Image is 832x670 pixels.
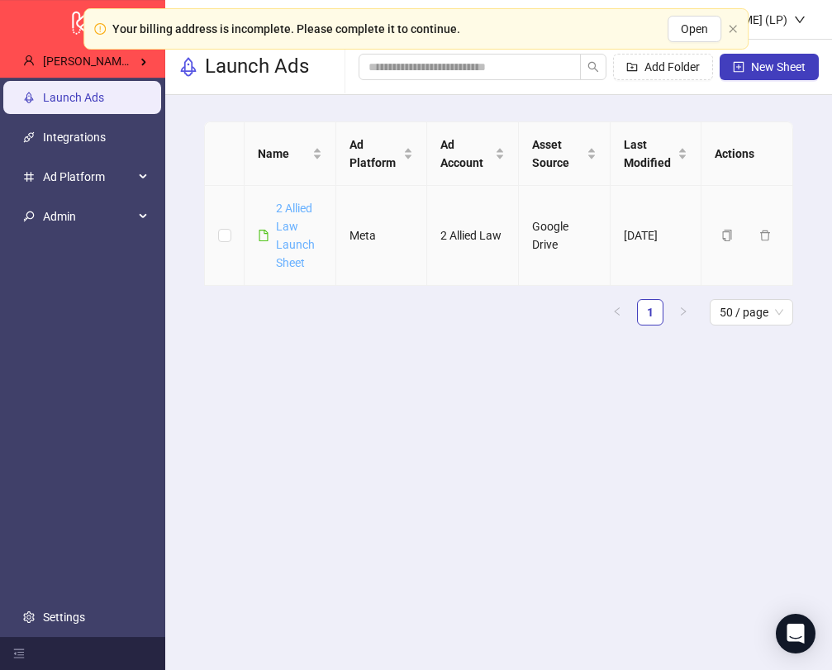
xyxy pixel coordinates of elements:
span: close [728,24,738,34]
td: [DATE] [611,186,702,286]
span: Open [681,22,708,36]
li: 1 [637,299,663,325]
span: left [612,306,622,316]
th: Ad Account [427,122,519,186]
th: Name [245,122,336,186]
span: down [794,14,806,26]
a: Integrations [43,131,106,144]
span: 50 / page [720,300,783,325]
td: Meta [336,186,428,286]
span: Add Folder [644,60,700,74]
li: Previous Page [604,299,630,325]
a: Launch Ads [43,91,104,104]
span: file [258,230,269,241]
span: Last Modified [624,135,675,172]
span: [PERSON_NAME] Kitchn [43,55,167,68]
span: Name [258,145,309,163]
span: Ad Platform [349,135,401,172]
button: Open [668,16,721,42]
td: Google Drive [519,186,611,286]
div: Your billing address is incomplete. Please complete it to continue. [112,20,460,38]
span: New Sheet [751,60,806,74]
a: 1 [638,300,663,325]
button: Add Folder [613,54,713,80]
span: search [587,61,599,73]
button: left [604,299,630,325]
button: New Sheet [720,54,819,80]
th: Asset Source [519,122,611,186]
span: Ad Platform [43,160,134,193]
td: 2 Allied Law [427,186,519,286]
a: 2 Allied Law Launch Sheet [276,202,315,269]
a: Settings [43,611,85,624]
span: plus-square [733,61,744,73]
span: menu-fold [13,648,25,659]
button: close [728,24,738,35]
div: Open Intercom Messenger [776,614,815,653]
span: rocket [178,57,198,77]
span: Ad Account [440,135,492,172]
span: delete [759,230,771,241]
span: folder-add [626,61,638,73]
div: Page Size [710,299,793,325]
span: user [23,55,35,66]
th: Last Modified [611,122,702,186]
span: right [678,306,688,316]
span: Admin [43,200,134,233]
span: number [23,171,35,183]
span: Asset Source [532,135,583,172]
button: right [670,299,697,325]
li: Next Page [670,299,697,325]
span: copy [721,230,733,241]
th: Ad Platform [336,122,428,186]
span: exclamation-circle [94,23,106,35]
th: Actions [701,122,793,186]
span: key [23,211,35,222]
h3: Launch Ads [205,54,309,80]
